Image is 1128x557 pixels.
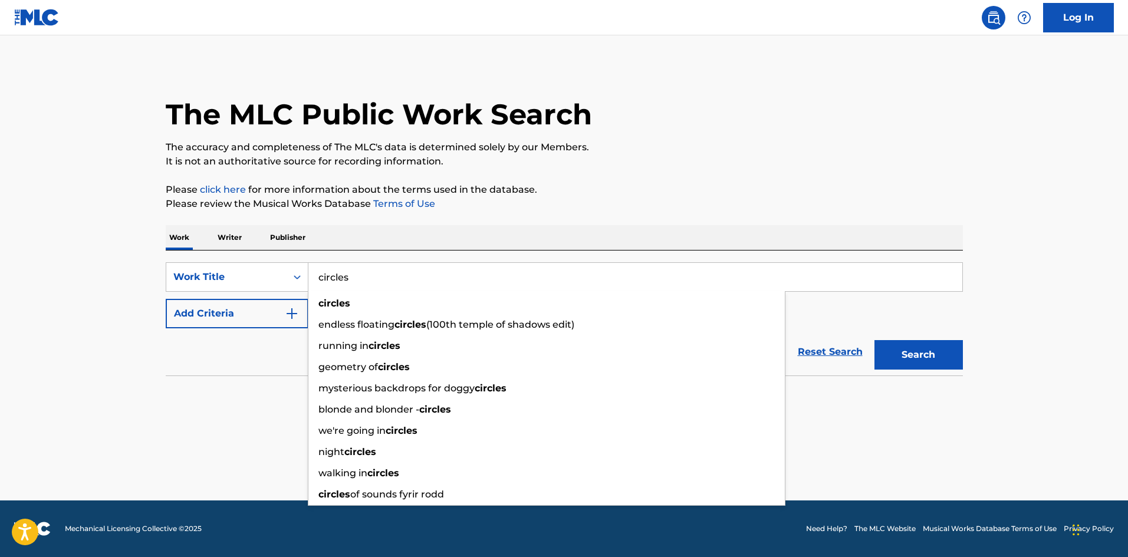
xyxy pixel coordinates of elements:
[986,11,1001,25] img: search
[166,97,592,132] h1: The MLC Public Work Search
[426,319,574,330] span: (100th temple of shadows edit)
[200,184,246,195] a: click here
[419,404,451,415] strong: circles
[318,340,369,351] span: running in
[166,225,193,250] p: Work
[318,298,350,309] strong: circles
[214,225,245,250] p: Writer
[792,339,869,365] a: Reset Search
[475,383,507,394] strong: circles
[854,523,916,534] a: The MLC Website
[65,523,202,534] span: Mechanical Licensing Collective © 2025
[166,154,963,169] p: It is not an authoritative source for recording information.
[1012,6,1036,29] div: Help
[318,467,367,479] span: walking in
[386,425,417,436] strong: circles
[874,340,963,370] button: Search
[166,140,963,154] p: The accuracy and completeness of The MLC's data is determined solely by our Members.
[806,523,847,534] a: Need Help?
[14,9,60,26] img: MLC Logo
[1073,512,1080,548] div: Drag
[318,425,386,436] span: we're going in
[318,446,344,457] span: night
[378,361,410,373] strong: circles
[1064,523,1114,534] a: Privacy Policy
[369,340,400,351] strong: circles
[1017,11,1031,25] img: help
[166,183,963,197] p: Please for more information about the terms used in the database.
[367,467,399,479] strong: circles
[318,404,419,415] span: blonde and blonder -
[1043,3,1114,32] a: Log In
[173,270,279,284] div: Work Title
[318,319,394,330] span: endless floating
[267,225,309,250] p: Publisher
[350,489,444,500] span: of sounds fyrir rodd
[14,522,51,536] img: logo
[982,6,1005,29] a: Public Search
[166,197,963,211] p: Please review the Musical Works Database
[166,299,308,328] button: Add Criteria
[394,319,426,330] strong: circles
[344,446,376,457] strong: circles
[318,383,475,394] span: mysterious backdrops for doggy
[285,306,299,321] img: 9d2ae6d4665cec9f34b9.svg
[318,489,350,500] strong: circles
[371,198,435,209] a: Terms of Use
[1069,500,1128,557] iframe: Chat Widget
[166,262,963,375] form: Search Form
[318,361,378,373] span: geometry of
[923,523,1057,534] a: Musical Works Database Terms of Use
